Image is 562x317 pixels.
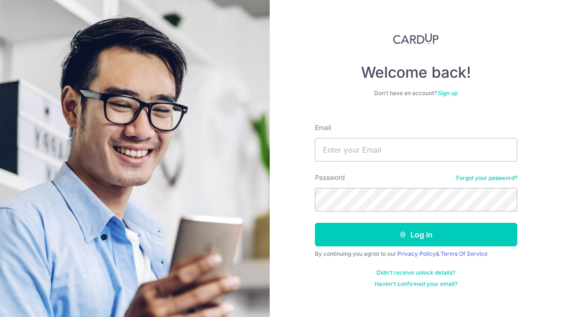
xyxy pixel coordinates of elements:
a: Sign up [438,89,458,97]
div: Don’t have an account? [315,89,517,97]
div: By continuing you agree to our & [315,250,517,258]
a: Haven't confirmed your email? [375,280,458,288]
h4: Welcome back! [315,63,517,82]
label: Email [315,123,331,132]
a: Forgot your password? [456,174,517,182]
a: Didn't receive unlock details? [377,269,455,276]
button: Log in [315,223,517,246]
a: Terms Of Service [441,250,488,257]
input: Enter your Email [315,138,517,162]
img: CardUp Logo [393,33,439,44]
a: Privacy Policy [397,250,436,257]
label: Password [315,173,345,182]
